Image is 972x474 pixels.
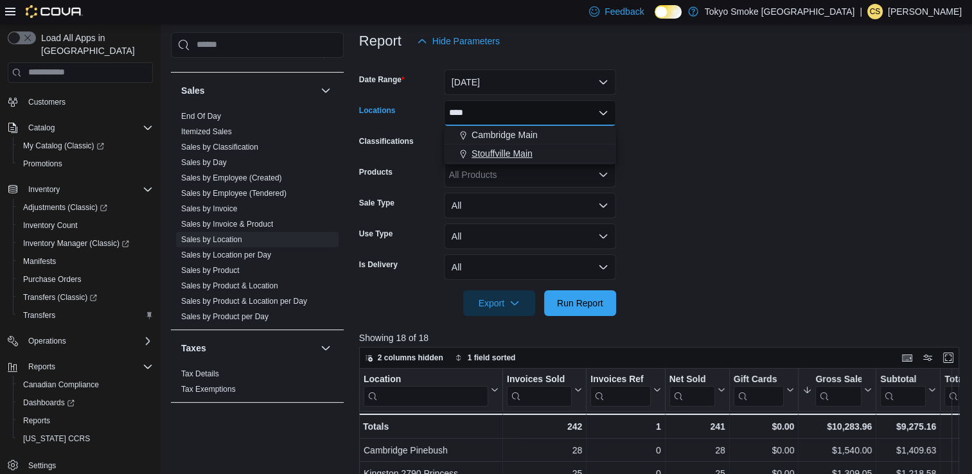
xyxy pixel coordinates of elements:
[3,332,158,350] button: Operations
[359,229,393,239] label: Use Type
[181,265,240,276] span: Sales by Product
[734,373,795,406] button: Gift Cards
[181,84,205,97] h3: Sales
[181,369,219,379] span: Tax Details
[598,170,608,180] button: Open list of options
[23,159,62,169] span: Promotions
[444,126,616,145] button: Cambridge Main
[18,156,67,171] a: Promotions
[23,141,104,151] span: My Catalog (Classic)
[26,5,83,18] img: Cova
[181,158,227,167] a: Sales by Day
[18,200,153,215] span: Adjustments (Classic)
[360,350,448,365] button: 2 columns hidden
[18,395,80,410] a: Dashboards
[181,189,287,198] a: Sales by Employee (Tendered)
[18,218,83,233] a: Inventory Count
[815,373,862,385] div: Gross Sales
[13,288,158,306] a: Transfers (Classic)
[544,290,616,316] button: Run Report
[181,297,307,306] a: Sales by Product & Location per Day
[669,373,715,385] div: Net Sold
[13,376,158,394] button: Canadian Compliance
[802,419,872,434] div: $10,283.96
[590,373,650,385] div: Invoices Ref
[13,394,158,412] a: Dashboards
[590,373,650,406] div: Invoices Ref
[899,350,915,365] button: Keyboard shortcuts
[23,182,153,197] span: Inventory
[880,373,936,406] button: Subtotal
[590,373,660,406] button: Invoices Ref
[181,281,278,291] span: Sales by Product & Location
[590,443,660,458] div: 0
[23,398,75,408] span: Dashboards
[23,416,50,426] span: Reports
[3,358,158,376] button: Reports
[444,126,616,163] div: Choose from the following options
[181,127,232,137] span: Itemized Sales
[181,204,237,213] a: Sales by Invoice
[590,419,660,434] div: 1
[18,431,153,446] span: Washington CCRS
[181,157,227,168] span: Sales by Day
[444,193,616,218] button: All
[432,35,500,48] span: Hide Parameters
[181,369,219,378] a: Tax Details
[13,252,158,270] button: Manifests
[13,198,158,216] a: Adjustments (Classic)
[23,458,61,473] a: Settings
[181,204,237,214] span: Sales by Invoice
[181,385,236,394] a: Tax Exemptions
[13,137,158,155] a: My Catalog (Classic)
[359,331,966,344] p: Showing 18 of 18
[18,272,87,287] a: Purchase Orders
[880,419,936,434] div: $9,275.16
[181,342,206,355] h3: Taxes
[3,180,158,198] button: Inventory
[364,373,488,385] div: Location
[18,377,104,392] a: Canadian Compliance
[363,419,499,434] div: Totals
[412,28,505,54] button: Hide Parameters
[181,312,269,321] a: Sales by Product per Day
[471,290,527,316] span: Export
[181,188,287,198] span: Sales by Employee (Tendered)
[359,105,396,116] label: Locations
[23,457,153,473] span: Settings
[734,373,784,385] div: Gift Cards
[378,353,443,363] span: 2 columns hidden
[815,373,862,406] div: Gross Sales
[359,75,405,85] label: Date Range
[444,145,616,163] button: Stouffville Main
[472,128,538,141] span: Cambridge Main
[18,236,134,251] a: Inventory Manager (Classic)
[23,333,71,349] button: Operations
[734,419,795,434] div: $0.00
[181,312,269,322] span: Sales by Product per Day
[669,419,725,434] div: 241
[23,120,153,136] span: Catalog
[468,353,516,363] span: 1 field sorted
[507,373,572,385] div: Invoices Sold
[23,202,107,213] span: Adjustments (Classic)
[920,350,935,365] button: Display options
[507,443,582,458] div: 28
[557,297,603,310] span: Run Report
[450,350,521,365] button: 1 field sorted
[444,69,616,95] button: [DATE]
[13,306,158,324] button: Transfers
[181,250,271,259] a: Sales by Location per Day
[28,362,55,372] span: Reports
[444,224,616,249] button: All
[181,266,240,275] a: Sales by Product
[605,5,644,18] span: Feedback
[359,136,414,146] label: Classifications
[23,94,71,110] a: Customers
[23,256,56,267] span: Manifests
[18,395,153,410] span: Dashboards
[171,109,344,329] div: Sales
[941,350,956,365] button: Enter fullscreen
[880,443,936,458] div: $1,409.63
